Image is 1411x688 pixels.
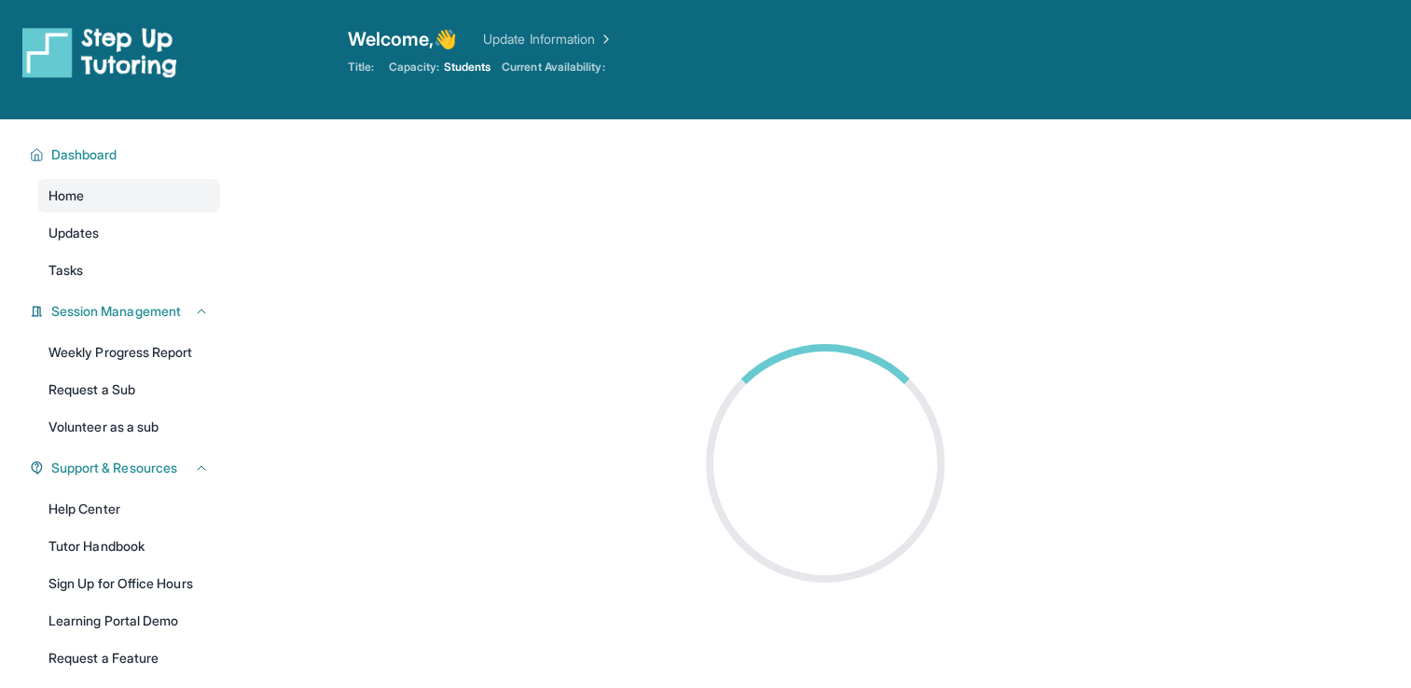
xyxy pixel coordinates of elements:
span: Welcome, 👋 [348,26,458,52]
span: Home [48,186,84,205]
a: Updates [37,216,220,250]
a: Request a Feature [37,641,220,675]
span: Students [444,60,491,75]
button: Dashboard [44,145,209,164]
a: Request a Sub [37,373,220,406]
span: Session Management [51,302,181,321]
span: Support & Resources [51,459,177,477]
span: Tasks [48,261,83,280]
img: Chevron Right [595,30,614,48]
span: Updates [48,224,100,242]
a: Help Center [37,492,220,526]
span: Current Availability: [502,60,604,75]
a: Tutor Handbook [37,530,220,563]
a: Tasks [37,254,220,287]
span: Dashboard [51,145,118,164]
a: Volunteer as a sub [37,410,220,444]
a: Sign Up for Office Hours [37,567,220,600]
span: Title: [348,60,374,75]
a: Home [37,179,220,213]
img: logo [22,26,177,78]
a: Learning Portal Demo [37,604,220,638]
span: Capacity: [389,60,440,75]
button: Session Management [44,302,209,321]
button: Support & Resources [44,459,209,477]
a: Update Information [483,30,614,48]
a: Weekly Progress Report [37,336,220,369]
